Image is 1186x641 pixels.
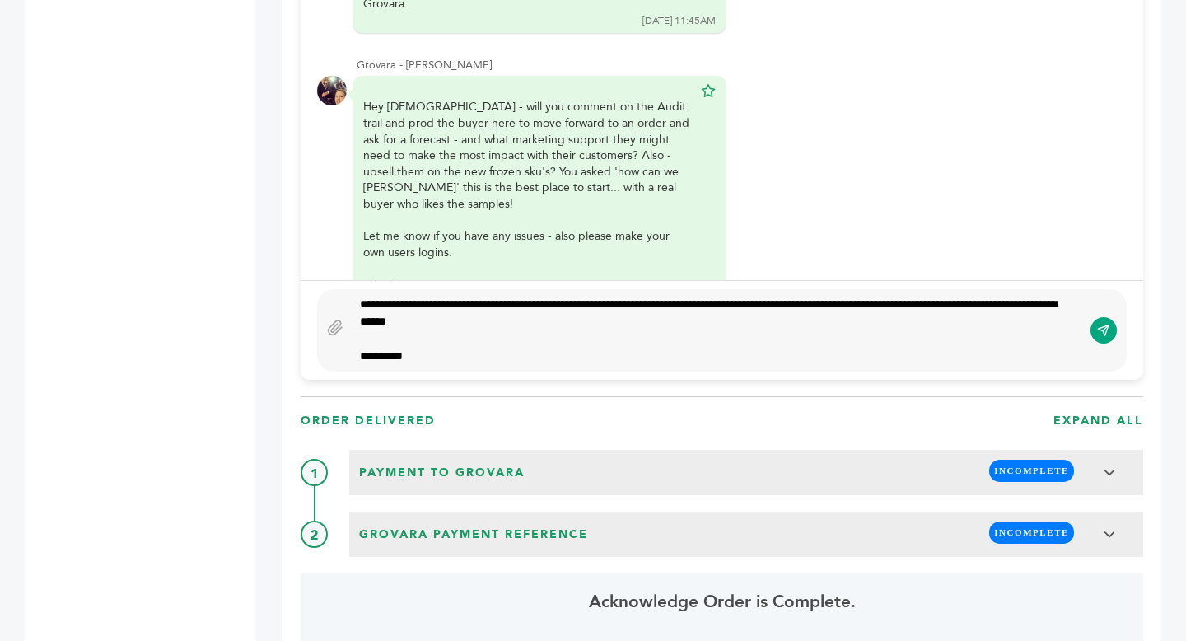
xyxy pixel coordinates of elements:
[989,460,1074,482] span: INCOMPLETE
[363,228,693,260] div: Let me know if you have any issues - also please make your own users logins.
[363,277,693,293] div: Thanks,
[642,14,716,28] div: [DATE] 11:45AM
[363,99,693,341] div: Hey [DEMOGRAPHIC_DATA] - will you comment on the Audit trail and prod the buyer here to move forw...
[589,590,856,614] span: Acknowledge Order is Complete.
[357,58,1127,73] div: Grovara - [PERSON_NAME]
[354,460,530,486] span: Payment to Grovara
[301,413,436,429] h3: ORDER DElIVERED
[354,522,593,548] span: Grovara Payment Reference
[989,522,1074,544] span: INCOMPLETE
[1053,413,1143,429] h3: EXPAND ALL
